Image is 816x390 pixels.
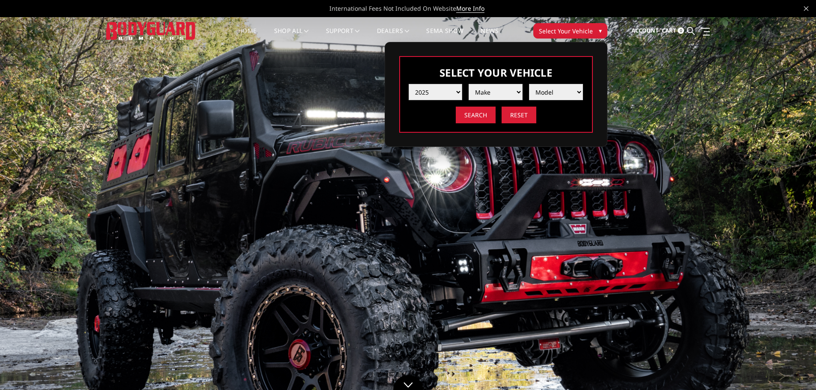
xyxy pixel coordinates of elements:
span: 0 [678,27,684,34]
a: Dealers [377,28,409,45]
span: Cart [662,27,676,34]
button: Select Your Vehicle [533,23,607,39]
a: Cart 0 [662,19,684,42]
input: Reset [502,107,536,123]
select: Please select the value from list. [469,84,523,100]
button: 3 of 5 [777,241,785,255]
span: ▾ [599,26,602,35]
h3: Select Your Vehicle [409,65,583,80]
button: 1 of 5 [777,214,785,228]
a: shop all [274,28,309,45]
input: Search [456,107,496,123]
a: Home [238,28,257,45]
a: Click to Down [393,375,423,390]
a: More Info [456,4,484,13]
a: News [481,28,498,45]
a: SEMA Show [426,28,463,45]
a: Support [326,28,360,45]
a: Account [631,19,659,42]
img: BODYGUARD BUMPERS [106,22,196,39]
span: Select Your Vehicle [539,27,593,36]
iframe: Chat Widget [773,349,816,390]
button: 5 of 5 [777,269,785,283]
button: 2 of 5 [777,228,785,241]
button: 4 of 5 [777,255,785,269]
span: Account [631,27,659,34]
